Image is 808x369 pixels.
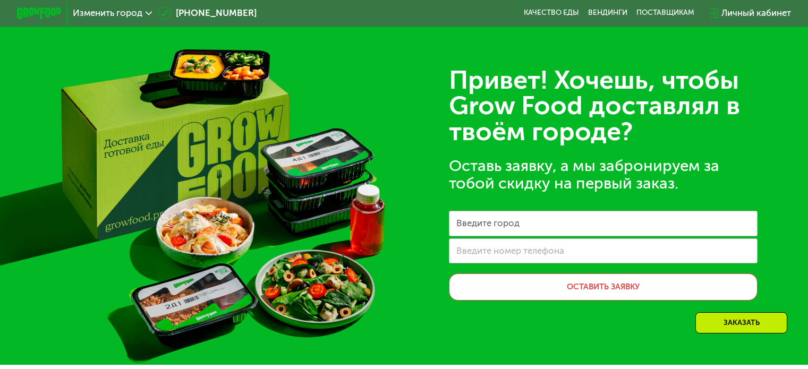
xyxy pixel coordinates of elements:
div: Привет! Хочешь, чтобы Grow Food доставлял в твоём городе? [449,67,758,145]
div: Личный кабинет [721,6,791,20]
span: Изменить город [73,8,142,18]
label: Введите город [456,220,520,227]
div: Оставь заявку, а мы забронируем за тобой скидку на первый заказ. [449,157,758,193]
a: [PHONE_NUMBER] [158,6,257,20]
div: поставщикам [636,8,694,18]
button: Оставить заявку [449,273,758,301]
div: Заказать [695,312,787,333]
a: Качество еды [524,8,579,18]
a: Вендинги [588,8,627,18]
label: Введите номер телефона [456,248,564,254]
